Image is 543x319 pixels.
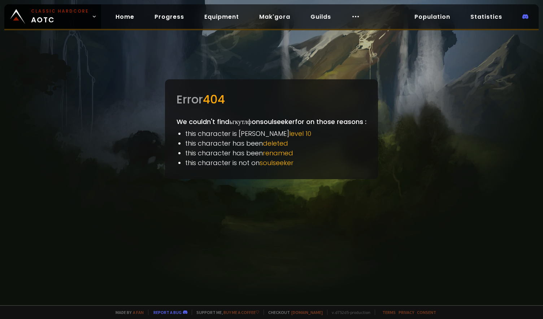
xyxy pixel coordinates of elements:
a: Home [110,9,140,24]
li: this character is not on [185,158,366,168]
a: Buy me a coffee [223,310,259,315]
a: Population [409,9,456,24]
a: Guilds [305,9,337,24]
small: Classic Hardcore [31,8,89,14]
a: Classic HardcoreAOTC [4,4,101,29]
a: Progress [149,9,190,24]
span: deleted [263,139,288,148]
a: Report a bug [153,310,182,315]
span: level 10 [289,129,311,138]
div: Error [177,91,366,108]
a: Privacy [399,310,414,315]
span: Checkout [264,310,323,315]
a: Mak'gora [253,9,296,24]
a: a fan [133,310,144,315]
li: this character has been [185,148,366,158]
li: this character is [PERSON_NAME] [185,129,366,138]
a: Consent [417,310,436,315]
a: Statistics [465,9,508,24]
span: Made by [111,310,144,315]
span: 404 [203,91,225,107]
div: We couldn't find ьгкутлф on soulseeker for on those reasons : [165,79,378,179]
a: Terms [382,310,396,315]
li: this character has been [185,138,366,148]
span: Support me, [192,310,259,315]
span: soulseeker [260,158,294,167]
a: Equipment [199,9,245,24]
a: [DOMAIN_NAME] [291,310,323,315]
span: v. d752d5 - production [327,310,370,315]
span: AOTC [31,8,89,25]
span: renamed [263,149,293,158]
